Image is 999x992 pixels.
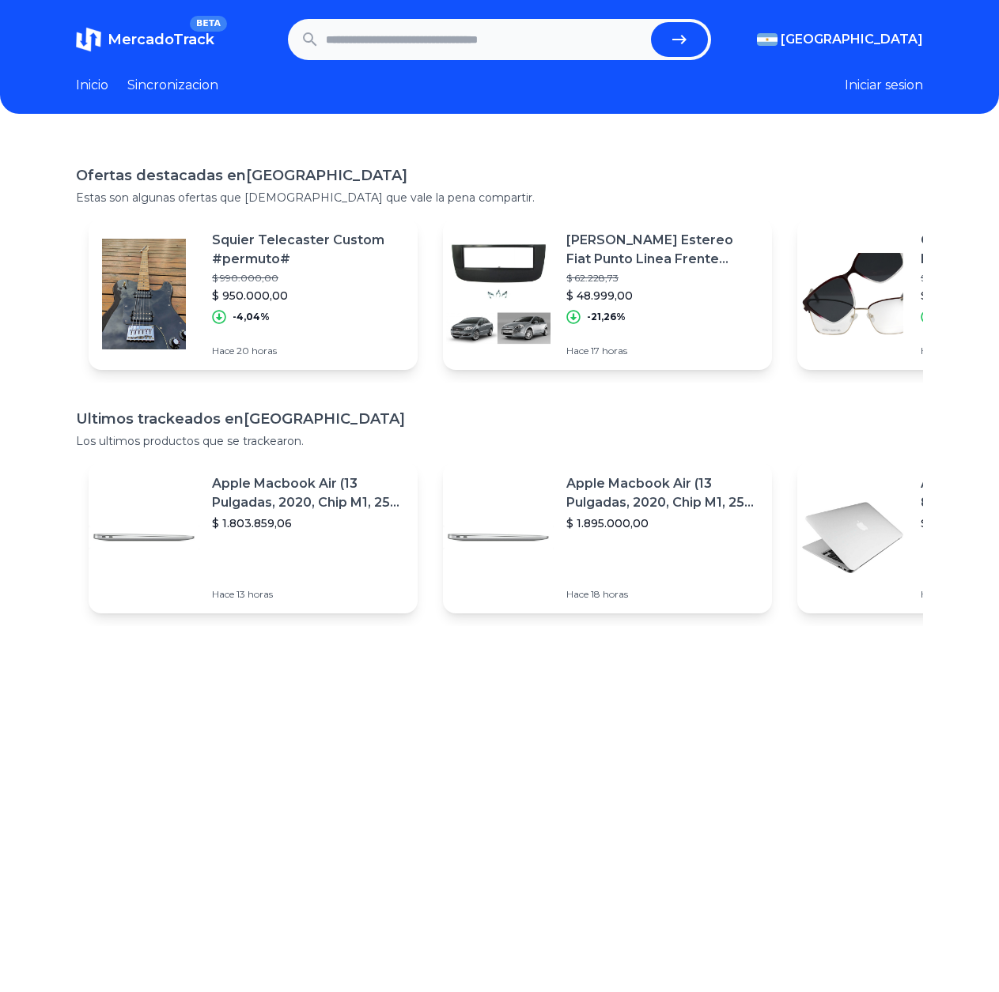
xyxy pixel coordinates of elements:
[212,231,405,269] p: Squier Telecaster Custom #permuto#
[212,345,405,357] p: Hace 20 horas
[212,272,405,285] p: $ 990.000,00
[212,588,405,601] p: Hace 13 horas
[757,33,778,46] img: Argentina
[566,515,759,531] p: $ 1.895.000,00
[443,482,554,593] img: Featured image
[89,482,199,593] img: Featured image
[566,288,759,304] p: $ 48.999,00
[89,462,418,613] a: Featured imageApple Macbook Air (13 Pulgadas, 2020, Chip M1, 256 Gb De Ssd, 8 Gb De Ram) - Plata$...
[797,239,908,349] img: Featured image
[89,218,418,370] a: Featured imageSquier Telecaster Custom #permuto#$ 990.000,00$ 950.000,00-4,04%Hace 20 horas
[76,433,923,449] p: Los ultimos productos que se trackearon.
[76,408,923,430] h1: Ultimos trackeados en [GEOGRAPHIC_DATA]
[212,474,405,512] p: Apple Macbook Air (13 Pulgadas, 2020, Chip M1, 256 Gb De Ssd, 8 Gb De Ram) - Plata
[127,76,218,95] a: Sincronizacion
[587,311,626,323] p: -21,26%
[566,231,759,269] p: [PERSON_NAME] Estereo Fiat Punto Linea Frente 24ft24
[443,239,554,349] img: Featured image
[797,482,908,593] img: Featured image
[566,272,759,285] p: $ 62.228,73
[566,588,759,601] p: Hace 18 horas
[443,218,772,370] a: Featured image[PERSON_NAME] Estereo Fiat Punto Linea Frente 24ft24$ 62.228,73$ 48.999,00-21,26%Ha...
[190,16,227,32] span: BETA
[757,30,923,49] button: [GEOGRAPHIC_DATA]
[76,190,923,206] p: Estas son algunas ofertas que [DEMOGRAPHIC_DATA] que vale la pena compartir.
[89,239,199,349] img: Featured image
[845,76,923,95] button: Iniciar sesion
[76,27,214,52] a: MercadoTrackBETA
[212,515,405,531] p: $ 1.803.859,06
[76,164,923,187] h1: Ofertas destacadas en [GEOGRAPHIC_DATA]
[108,31,214,48] span: MercadoTrack
[443,462,772,613] a: Featured imageApple Macbook Air (13 Pulgadas, 2020, Chip M1, 256 Gb De Ssd, 8 Gb De Ram) - Plata$...
[76,76,108,95] a: Inicio
[781,30,923,49] span: [GEOGRAPHIC_DATA]
[212,288,405,304] p: $ 950.000,00
[233,311,270,323] p: -4,04%
[566,345,759,357] p: Hace 17 horas
[566,474,759,512] p: Apple Macbook Air (13 Pulgadas, 2020, Chip M1, 256 Gb De Ssd, 8 Gb De Ram) - Plata
[76,27,101,52] img: MercadoTrack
